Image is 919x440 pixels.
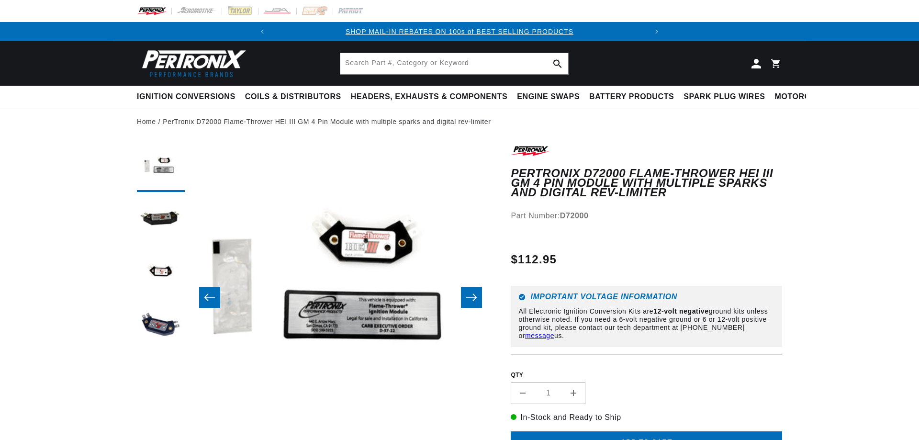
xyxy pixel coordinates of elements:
[137,302,185,350] button: Load image 4 in gallery view
[137,197,185,245] button: Load image 2 in gallery view
[346,28,573,35] a: SHOP MAIL-IN REBATES ON 100s of BEST SELLING PRODUCTS
[272,26,648,37] div: 1 of 2
[511,169,782,198] h1: PerTronix D72000 Flame-Thrower HEI III GM 4 Pin Module with multiple sparks and digital rev-limiter
[340,53,568,74] input: Search Part #, Category or Keyword
[351,92,507,102] span: Headers, Exhausts & Components
[137,116,782,127] nav: breadcrumbs
[137,116,156,127] a: Home
[647,22,666,41] button: Translation missing: en.sections.announcements.next_announcement
[512,86,584,108] summary: Engine Swaps
[511,251,557,268] span: $112.95
[240,86,346,108] summary: Coils & Distributors
[684,92,765,102] span: Spark Plug Wires
[253,22,272,41] button: Translation missing: en.sections.announcements.previous_announcement
[589,92,674,102] span: Battery Products
[245,92,341,102] span: Coils & Distributors
[518,307,774,339] p: All Electronic Ignition Conversion Kits are ground kits unless otherwise noted. If you need a 6-v...
[584,86,679,108] summary: Battery Products
[137,86,240,108] summary: Ignition Conversions
[137,249,185,297] button: Load image 3 in gallery view
[272,26,648,37] div: Announcement
[679,86,770,108] summary: Spark Plug Wires
[137,47,247,80] img: Pertronix
[346,86,512,108] summary: Headers, Exhausts & Components
[560,212,589,220] strong: D72000
[137,92,235,102] span: Ignition Conversions
[525,332,554,339] a: message
[775,92,832,102] span: Motorcycle
[653,307,708,315] strong: 12-volt negative
[511,210,782,222] div: Part Number:
[511,371,782,379] label: QTY
[113,22,806,41] slideshow-component: Translation missing: en.sections.announcements.announcement_bar
[770,86,837,108] summary: Motorcycle
[199,287,220,308] button: Slide left
[517,92,580,102] span: Engine Swaps
[163,116,491,127] a: PerTronix D72000 Flame-Thrower HEI III GM 4 Pin Module with multiple sparks and digital rev-limiter
[137,144,185,192] button: Load image 1 in gallery view
[511,411,782,424] p: In-Stock and Ready to Ship
[518,293,774,301] h6: Important Voltage Information
[547,53,568,74] button: Search Part #, Category or Keyword
[461,287,482,308] button: Slide right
